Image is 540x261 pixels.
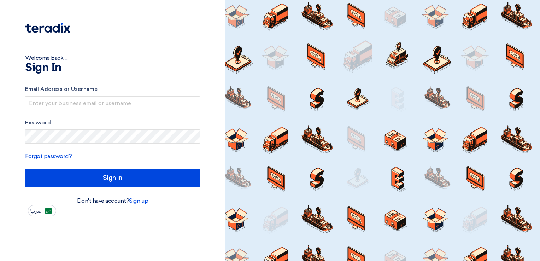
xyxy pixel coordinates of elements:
span: العربية [30,209,42,214]
input: Sign in [25,169,200,187]
label: Email Address or Username [25,85,200,93]
input: Enter your business email or username [25,96,200,110]
img: Teradix logo [25,23,70,33]
img: ar-AR.png [45,208,52,214]
div: Don't have account? [25,197,200,205]
a: Forgot password? [25,153,72,159]
div: Welcome Back ... [25,54,200,62]
button: العربية [28,205,56,216]
label: Password [25,119,200,127]
a: Sign up [129,197,148,204]
h1: Sign In [25,62,200,74]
